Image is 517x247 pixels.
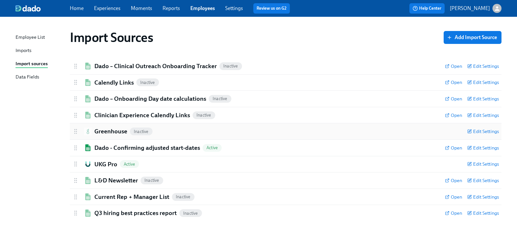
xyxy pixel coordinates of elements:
[70,91,501,107] div: Google SheetsDado – Onboarding Day date calculationsInactiveOpenEdit Settings
[94,160,117,169] h2: UKG Pro
[445,63,462,69] a: Open
[445,145,462,151] a: Open
[467,63,499,69] button: Edit Settings
[70,172,501,189] div: Google SheetsL&D NewsletterInactiveOpenEdit Settings
[467,210,499,216] button: Edit Settings
[16,5,41,12] img: dado
[16,47,65,55] a: Imports
[70,75,501,91] div: Google SheetsCalendly LinksInactiveOpenEdit Settings
[70,205,501,221] div: Google SheetsQ3 hiring best practices reportInactiveOpenEdit Settings
[84,128,92,135] img: Greenhouse
[94,95,206,103] h2: Dado – Onboarding Day date calculations
[190,5,215,11] a: Employees
[94,111,190,119] h2: Clinician Experience Calendly Links
[467,96,499,102] button: Edit Settings
[84,144,92,151] img: Google Sheets
[84,193,92,200] img: Google Sheets
[448,34,497,41] span: Add Import Source
[84,112,92,118] img: Google Sheets
[445,177,462,184] a: Open
[16,47,31,55] div: Imports
[16,60,48,68] div: Import sources
[253,3,290,14] button: Review us on G2
[136,80,159,85] span: Inactive
[413,5,441,12] span: Help Center
[467,112,499,118] button: Edit Settings
[70,107,501,123] div: Google SheetsClinician Experience Calendly LinksInactiveOpenEdit Settings
[16,73,39,81] div: Data Fields
[120,162,139,167] span: Active
[70,58,501,74] div: Google SheetsDado – Clinical Outreach Onboarding TrackerInactiveOpenEdit Settings
[84,177,92,184] img: Google Sheets
[225,5,243,11] a: Settings
[94,193,169,201] h2: Current Rep + Manager List
[94,62,217,70] h2: Dado – Clinical Outreach Onboarding Tracker
[467,79,499,86] button: Edit Settings
[94,144,200,152] h2: Dado - Confirming adjusted start-dates
[219,64,242,68] span: Inactive
[16,34,45,42] div: Employee List
[141,178,163,183] span: Inactive
[84,95,92,102] img: Google Sheets
[131,5,152,11] a: Moments
[445,194,462,200] a: Open
[444,31,501,44] button: Add Import Source
[70,189,501,205] div: Google SheetsCurrent Rep + Manager ListInactiveOpenEdit Settings
[70,5,84,11] a: Home
[467,161,499,167] button: Edit Settings
[94,78,134,87] h2: Calendly Links
[84,79,92,86] img: Google Sheets
[209,96,231,101] span: Inactive
[70,30,153,45] h1: Import Sources
[16,34,65,42] a: Employee List
[445,79,462,86] a: Open
[163,5,180,11] a: Reports
[84,210,92,216] img: Google Sheets
[445,96,462,102] a: Open
[130,129,153,134] span: Inactive
[193,113,215,118] span: Inactive
[450,5,490,12] p: [PERSON_NAME]
[94,127,127,136] h2: Greenhouse
[409,3,445,14] button: Help Center
[16,5,70,12] a: dado
[179,211,202,216] span: Inactive
[172,194,195,199] span: Inactive
[84,63,92,69] img: Google Sheets
[467,145,499,151] button: Edit Settings
[70,123,501,139] div: GreenhouseGreenhouseInactiveEdit Settings
[450,4,501,13] button: [PERSON_NAME]
[94,5,121,11] a: Experiences
[445,112,462,118] a: Open
[94,209,177,217] h2: Q3 hiring best practices report
[16,73,65,81] a: Data Fields
[94,176,138,185] h2: L&D Newsletter
[467,128,499,135] button: Edit Settings
[257,5,287,12] a: Review us on G2
[70,140,501,156] div: Google SheetsDado - Confirming adjusted start-datesActiveOpenEdit Settings
[70,156,501,172] div: UKG ProUKG ProActiveEdit Settings
[203,145,222,150] span: Active
[467,177,499,184] button: Edit Settings
[16,60,65,68] a: Import sources
[445,210,462,216] a: Open
[467,194,499,200] button: Edit Settings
